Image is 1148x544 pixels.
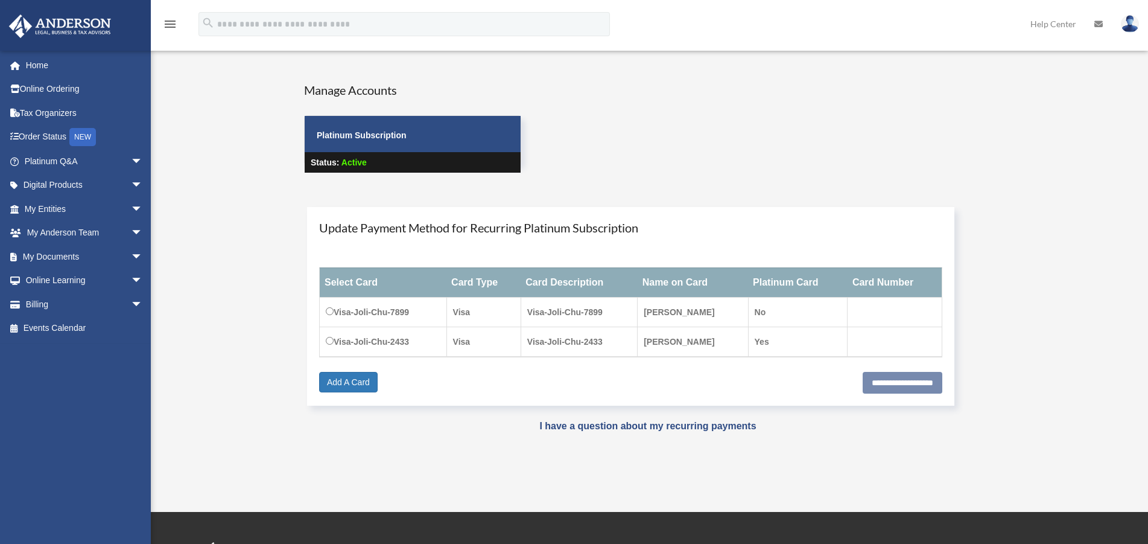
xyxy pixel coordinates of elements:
[8,197,161,221] a: My Entitiesarrow_drop_down
[131,292,155,317] span: arrow_drop_down
[848,267,942,297] th: Card Number
[163,21,177,31] a: menu
[311,158,339,167] strong: Status:
[8,173,161,197] a: Digital Productsarrow_drop_down
[638,267,748,297] th: Name on Card
[201,16,215,30] i: search
[539,421,756,431] a: I have a question about my recurring payments
[638,327,748,357] td: [PERSON_NAME]
[163,17,177,31] i: menu
[748,297,848,327] td: No
[446,327,521,357] td: Visa
[748,267,848,297] th: Platinum Card
[131,197,155,222] span: arrow_drop_down
[69,128,96,146] div: NEW
[8,77,161,101] a: Online Ordering
[131,173,155,198] span: arrow_drop_down
[446,297,521,327] td: Visa
[131,245,155,269] span: arrow_drop_down
[638,297,748,327] td: [PERSON_NAME]
[446,267,521,297] th: Card Type
[8,101,161,125] a: Tax Organizers
[131,269,155,293] span: arrow_drop_down
[8,149,161,173] a: Platinum Q&Aarrow_drop_down
[521,267,637,297] th: Card Description
[317,130,407,140] strong: Platinum Subscription
[320,267,447,297] th: Select Card
[131,149,155,174] span: arrow_drop_down
[521,297,637,327] td: Visa-Joli-Chu-7899
[304,82,521,98] h4: Manage Accounts
[8,53,161,77] a: Home
[8,316,161,341] a: Events Calendar
[8,125,161,150] a: Order StatusNEW
[319,219,942,236] h4: Update Payment Method for Recurring Platinum Subscription
[8,245,161,269] a: My Documentsarrow_drop_down
[131,221,155,246] span: arrow_drop_down
[521,327,637,357] td: Visa-Joli-Chu-2433
[5,14,115,38] img: Anderson Advisors Platinum Portal
[319,372,378,392] a: Add A Card
[320,327,447,357] td: Visa-Joli-Chu-2433
[320,297,447,327] td: Visa-Joli-Chu-7899
[8,221,161,245] a: My Anderson Teamarrow_drop_down
[748,327,848,357] td: Yes
[1121,15,1139,33] img: User Pic
[8,292,161,316] a: Billingarrow_drop_down
[341,158,367,167] span: Active
[8,269,161,293] a: Online Learningarrow_drop_down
